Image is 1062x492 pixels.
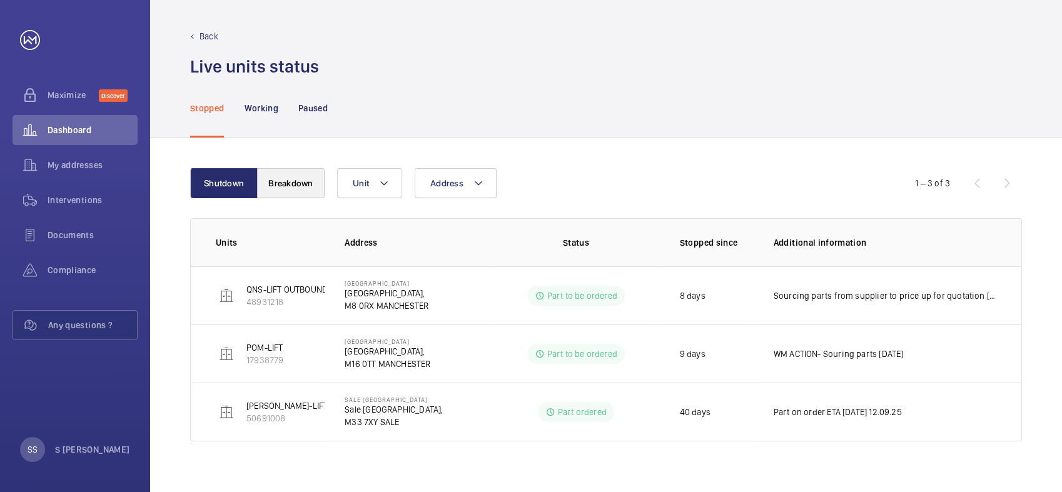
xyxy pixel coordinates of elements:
button: Breakdown [257,168,325,198]
span: Documents [48,229,138,241]
span: Interventions [48,194,138,206]
p: Sourcing parts from supplier to price up for quotation [DATE] [774,289,996,302]
p: Status [501,236,651,249]
span: Any questions ? [48,319,137,331]
button: Address [415,168,497,198]
p: 17938779 [246,354,283,366]
p: Additional information [774,236,996,249]
p: Units [216,236,325,249]
p: M16 0TT MANCHESTER [345,358,430,370]
p: WM ACTION- Souring parts [DATE] [774,348,904,360]
p: 48931218 [246,296,328,308]
p: S [PERSON_NAME] [55,443,129,456]
span: Address [430,178,463,188]
p: Address [345,236,492,249]
p: [GEOGRAPHIC_DATA] [345,338,430,345]
p: 40 days [680,406,711,418]
p: Part to be ordered [547,289,617,302]
p: Back [200,30,218,43]
p: [GEOGRAPHIC_DATA] [345,279,428,287]
p: Stopped since [680,236,754,249]
p: 8 days [680,289,705,302]
span: Unit [353,178,369,188]
p: QNS-LIFT OUTBOUND [246,283,328,296]
img: elevator.svg [219,346,234,361]
h1: Live units status [190,55,319,78]
p: [PERSON_NAME]-LIFT [246,399,328,412]
button: Unit [337,168,402,198]
p: M33 7XY SALE [345,416,443,428]
p: Working [244,102,278,114]
p: SS [28,443,38,456]
button: Shutdown [190,168,258,198]
p: [GEOGRAPHIC_DATA], [345,287,428,299]
p: Stopped [190,102,224,114]
p: Part to be ordered [547,348,617,360]
img: elevator.svg [219,288,234,303]
img: elevator.svg [219,404,234,419]
span: My addresses [48,159,138,171]
p: Sale [GEOGRAPHIC_DATA], [345,403,443,416]
p: Paused [298,102,328,114]
p: Part on order ETA [DATE] 12.09.25 [774,406,902,418]
p: Part ordered [558,406,607,418]
p: M8 0RX MANCHESTER [345,299,428,312]
p: [GEOGRAPHIC_DATA], [345,345,430,358]
p: POM-LIFT [246,341,283,354]
p: Sale [GEOGRAPHIC_DATA] [345,396,443,403]
span: Discover [99,89,128,102]
span: Dashboard [48,124,138,136]
span: Compliance [48,264,138,276]
div: 1 – 3 of 3 [915,177,950,189]
p: 9 days [680,348,705,360]
span: Maximize [48,89,99,101]
p: 50691008 [246,412,328,424]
